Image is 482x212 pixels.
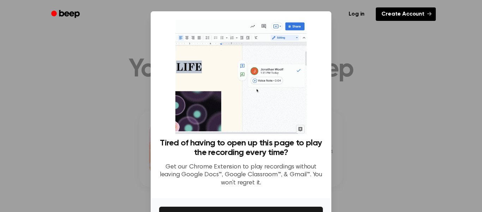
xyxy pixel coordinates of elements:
img: Beep extension in action [175,20,306,134]
a: Create Account [376,7,436,21]
a: Log in [342,6,372,22]
a: Beep [46,7,86,21]
p: Get our Chrome Extension to play recordings without leaving Google Docs™, Google Classroom™, & Gm... [159,163,323,187]
h3: Tired of having to open up this page to play the recording every time? [159,138,323,157]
